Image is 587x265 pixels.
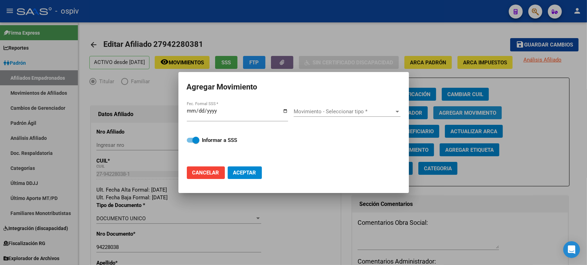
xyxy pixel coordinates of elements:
button: Aceptar [228,166,262,179]
strong: Informar a SSS [202,137,237,143]
button: Cancelar [187,166,225,179]
span: Cancelar [192,170,219,176]
span: Aceptar [233,170,256,176]
div: Open Intercom Messenger [563,241,580,258]
span: Movimiento - Seleccionar tipo * [294,108,394,115]
h2: Agregar Movimiento [187,80,401,94]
